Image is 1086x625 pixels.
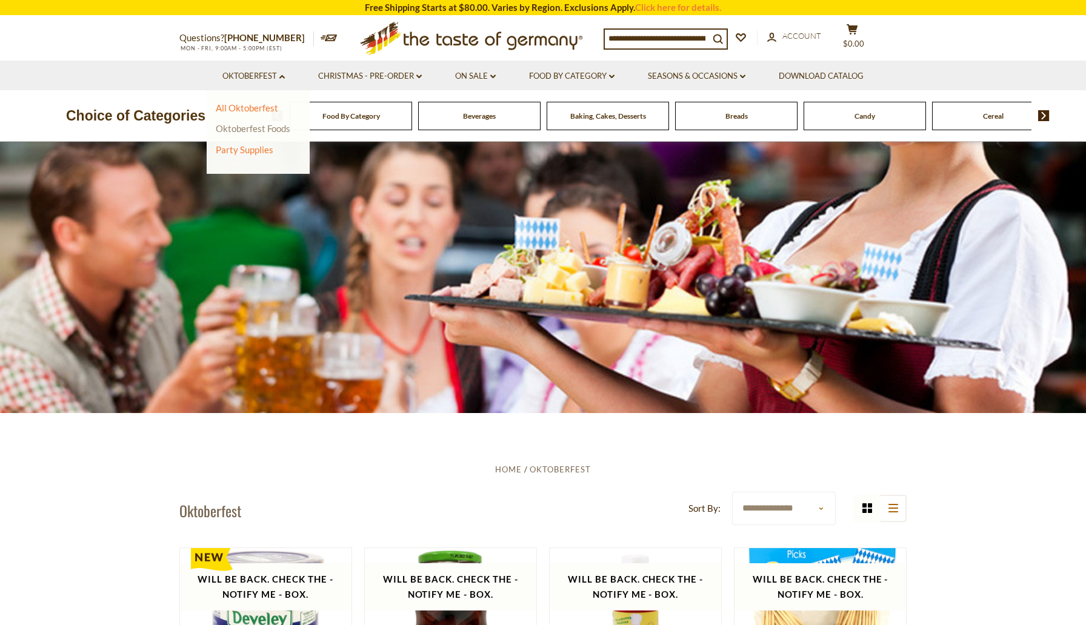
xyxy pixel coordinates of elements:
[570,111,646,121] a: Baking, Cakes, Desserts
[318,70,422,83] a: Christmas - PRE-ORDER
[463,111,496,121] a: Beverages
[782,31,821,41] span: Account
[635,2,721,13] a: Click here for details.
[843,39,864,48] span: $0.00
[648,70,745,83] a: Seasons & Occasions
[216,102,278,113] a: All Oktoberfest
[455,70,496,83] a: On Sale
[530,465,591,474] a: Oktoberfest
[529,70,615,83] a: Food By Category
[834,24,870,54] button: $0.00
[767,30,821,43] a: Account
[179,45,282,51] span: MON - FRI, 9:00AM - 5:00PM (EST)
[216,123,290,134] a: Oktoberfest Foods
[179,501,241,520] h1: Oktoberfest
[322,111,380,121] a: Food By Category
[983,111,1004,121] a: Cereal
[495,465,522,474] a: Home
[222,70,285,83] a: Oktoberfest
[224,32,305,43] a: [PHONE_NUMBER]
[779,70,864,83] a: Download Catalog
[725,111,748,121] a: Breads
[1038,110,1050,121] img: next arrow
[179,30,314,46] p: Questions?
[688,501,721,516] label: Sort By:
[216,144,273,155] a: Party Supplies
[854,111,875,121] a: Candy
